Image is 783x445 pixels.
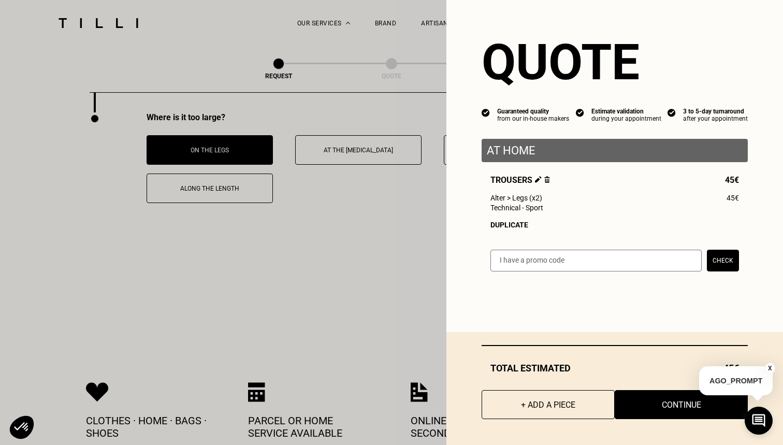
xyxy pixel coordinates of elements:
div: after your appointment [683,115,748,122]
span: Technical - Sport [490,204,543,212]
span: Alter > Legs (x2) [490,194,542,202]
div: during your appointment [591,115,661,122]
span: Trousers [490,175,550,185]
button: X [765,363,775,374]
div: Estimate validation [591,108,661,115]
span: 45€ [727,194,739,202]
p: At home [487,144,743,157]
button: + Add a piece [482,390,615,419]
button: Check [707,250,739,271]
img: Delete [544,176,550,183]
img: Edit [535,176,542,183]
img: icon list info [576,108,584,117]
div: Total estimated [482,363,748,374]
img: icon list info [482,108,490,117]
p: AGO_PROMPT [699,366,773,395]
div: Guaranteed quality [497,108,569,115]
div: 3 to 5-day turnaround [683,108,748,115]
input: I have a promo code [490,250,702,271]
div: from our in-house makers [497,115,569,122]
span: 45€ [725,175,739,185]
button: Continue [615,390,748,419]
div: Duplicate [490,221,739,229]
section: Quote [482,33,748,91]
img: icon list info [668,108,676,117]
